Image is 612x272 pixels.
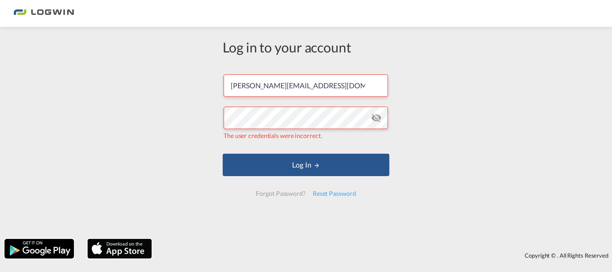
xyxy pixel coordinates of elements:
[224,74,388,97] input: Enter email/phone number
[4,238,75,259] img: google.png
[223,154,389,176] button: LOGIN
[371,112,382,123] md-icon: icon-eye-off
[224,132,322,139] span: The user credentials were incorrect.
[223,38,389,56] div: Log in to your account
[86,238,153,259] img: apple.png
[252,186,309,202] div: Forgot Password?
[13,4,74,24] img: 2761ae10d95411efa20a1f5e0282d2d7.png
[156,248,612,263] div: Copyright © . All Rights Reserved
[309,186,360,202] div: Reset Password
